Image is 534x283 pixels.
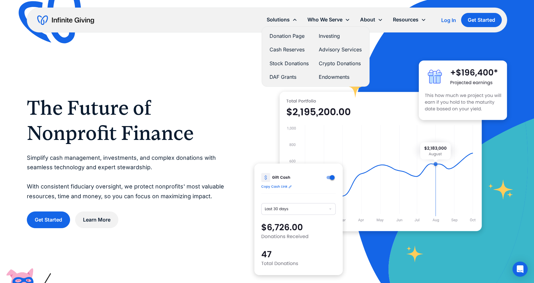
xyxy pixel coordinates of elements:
[307,15,342,24] div: Who We Serve
[262,26,370,87] nav: Solutions
[270,45,309,54] a: Cash Reserves
[319,59,362,68] a: Crypto Donations
[302,13,355,26] div: Who We Serve
[441,18,456,23] div: Log In
[355,13,388,26] div: About
[360,15,375,24] div: About
[262,13,302,26] div: Solutions
[388,13,431,26] div: Resources
[319,73,362,81] a: Endowments
[393,15,418,24] div: Resources
[461,13,502,27] a: Get Started
[27,211,70,228] a: Get Started
[319,32,362,40] a: Investing
[319,45,362,54] a: Advisory Services
[27,153,229,201] p: Simplify cash management, investments, and complex donations with seamless technology and expert ...
[270,32,309,40] a: Donation Page
[75,211,118,228] a: Learn More
[513,262,528,277] div: Open Intercom Messenger
[37,15,94,25] a: home
[267,15,290,24] div: Solutions
[27,95,229,146] h1: The Future of Nonprofit Finance
[488,180,513,199] img: fundraising star
[441,16,456,24] a: Log In
[254,164,343,275] img: donation software for nonprofits
[270,59,309,68] a: Stock Donations
[280,92,482,231] img: nonprofit donation platform
[270,73,309,81] a: DAF Grants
